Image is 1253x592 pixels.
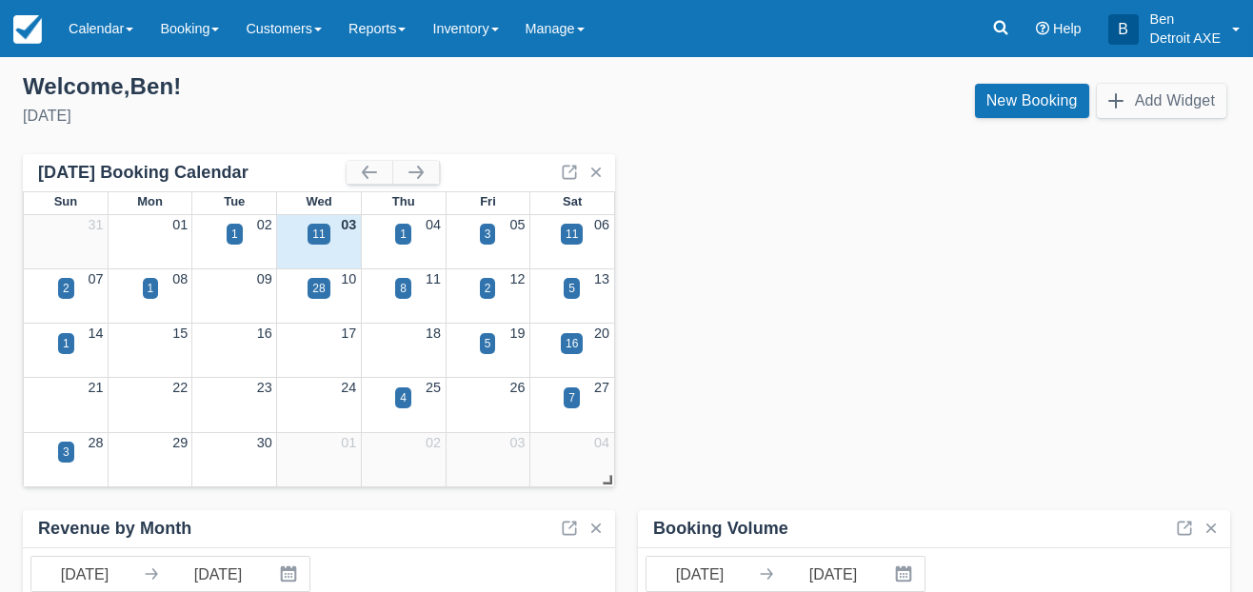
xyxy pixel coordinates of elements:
[172,271,188,286] a: 08
[148,280,154,297] div: 1
[341,217,356,232] a: 03
[31,557,138,591] input: Start Date
[594,326,609,341] a: 20
[485,280,491,297] div: 2
[38,162,347,184] div: [DATE] Booking Calendar
[1150,29,1221,48] p: Detroit AXE
[1053,21,1082,36] span: Help
[1097,84,1226,118] button: Add Widget
[509,217,525,232] a: 05
[271,557,309,591] button: Interact with the calendar and add the check-in date for your trip.
[13,15,42,44] img: checkfront-main-nav-mini-logo.png
[312,280,325,297] div: 28
[54,194,77,208] span: Sun
[566,335,578,352] div: 16
[89,271,104,286] a: 07
[172,435,188,450] a: 29
[653,518,788,540] div: Booking Volume
[485,335,491,352] div: 5
[426,435,441,450] a: 02
[646,557,753,591] input: Start Date
[594,217,609,232] a: 06
[23,105,611,128] div: [DATE]
[509,435,525,450] a: 03
[594,271,609,286] a: 13
[137,194,163,208] span: Mon
[426,326,441,341] a: 18
[1036,22,1049,35] i: Help
[341,380,356,395] a: 24
[23,72,611,101] div: Welcome , Ben !
[257,271,272,286] a: 09
[257,326,272,341] a: 16
[563,194,582,208] span: Sat
[509,380,525,395] a: 26
[426,380,441,395] a: 25
[594,435,609,450] a: 04
[1150,10,1221,29] p: Ben
[426,271,441,286] a: 11
[165,557,271,591] input: End Date
[312,226,325,243] div: 11
[509,271,525,286] a: 12
[231,226,238,243] div: 1
[341,435,356,450] a: 01
[392,194,415,208] span: Thu
[89,326,104,341] a: 14
[341,326,356,341] a: 17
[594,380,609,395] a: 27
[400,226,407,243] div: 1
[568,280,575,297] div: 5
[426,217,441,232] a: 04
[485,226,491,243] div: 3
[63,444,70,461] div: 3
[400,389,407,406] div: 4
[1108,14,1139,45] div: B
[306,194,331,208] span: Wed
[89,217,104,232] a: 31
[566,226,578,243] div: 11
[89,435,104,450] a: 28
[886,557,925,591] button: Interact with the calendar and add the check-in date for your trip.
[172,217,188,232] a: 01
[172,380,188,395] a: 22
[38,518,191,540] div: Revenue by Month
[975,84,1089,118] a: New Booking
[341,271,356,286] a: 10
[257,435,272,450] a: 30
[400,280,407,297] div: 8
[509,326,525,341] a: 19
[568,389,575,406] div: 7
[480,194,496,208] span: Fri
[257,380,272,395] a: 23
[224,194,245,208] span: Tue
[89,380,104,395] a: 21
[780,557,886,591] input: End Date
[257,217,272,232] a: 02
[172,326,188,341] a: 15
[63,335,70,352] div: 1
[63,280,70,297] div: 2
